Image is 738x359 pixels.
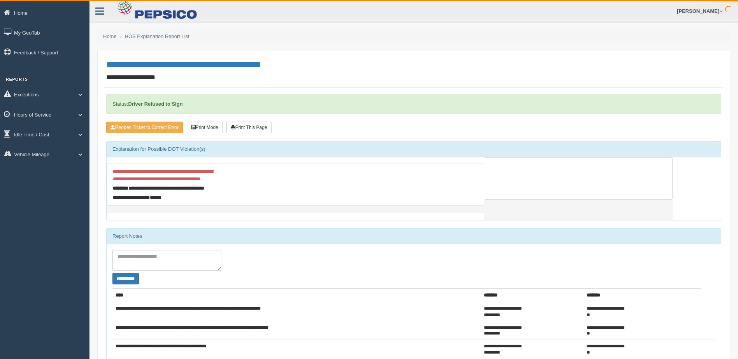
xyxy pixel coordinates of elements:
[107,228,721,244] div: Report Notes
[125,33,189,39] a: HOS Explanation Report List
[106,122,183,133] button: Reopen Ticket
[103,33,117,39] a: Home
[128,101,182,107] strong: Driver Refused to Sign
[107,141,721,157] div: Explanation for Possible DOT Violation(s)
[226,122,272,133] button: Print This Page
[187,122,223,133] button: Print Mode
[106,94,721,114] div: Status:
[112,273,139,284] button: Change Filter Options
